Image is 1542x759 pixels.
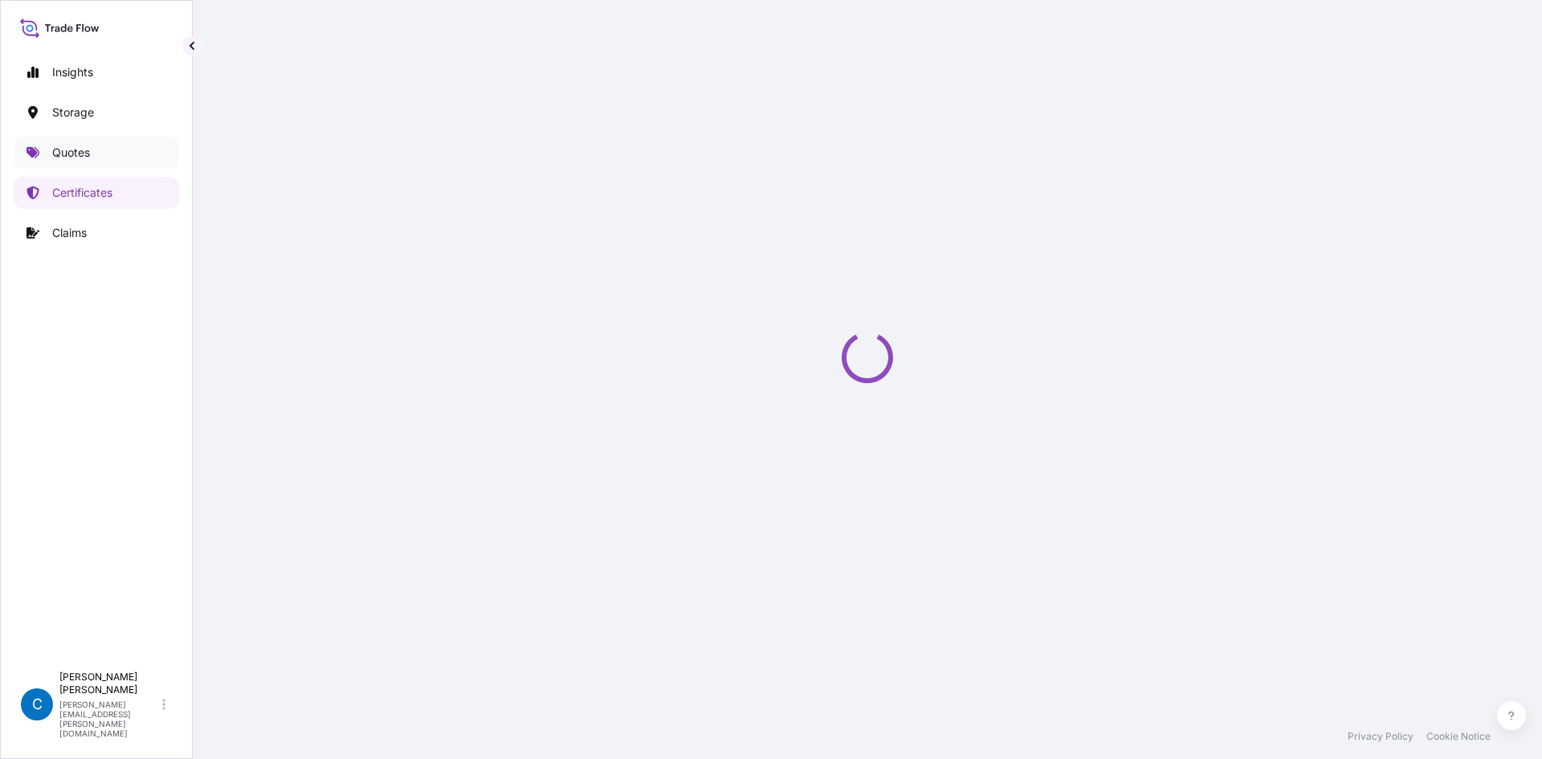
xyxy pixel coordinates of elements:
[14,217,179,249] a: Claims
[14,96,179,129] a: Storage
[32,696,43,712] span: C
[52,145,90,161] p: Quotes
[52,64,93,80] p: Insights
[14,177,179,209] a: Certificates
[1426,730,1491,743] a: Cookie Notice
[14,56,179,88] a: Insights
[59,700,159,738] p: [PERSON_NAME][EMAIL_ADDRESS][PERSON_NAME][DOMAIN_NAME]
[52,104,94,120] p: Storage
[52,185,112,201] p: Certificates
[1348,730,1413,743] a: Privacy Policy
[52,225,87,241] p: Claims
[59,671,159,696] p: [PERSON_NAME] [PERSON_NAME]
[14,137,179,169] a: Quotes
